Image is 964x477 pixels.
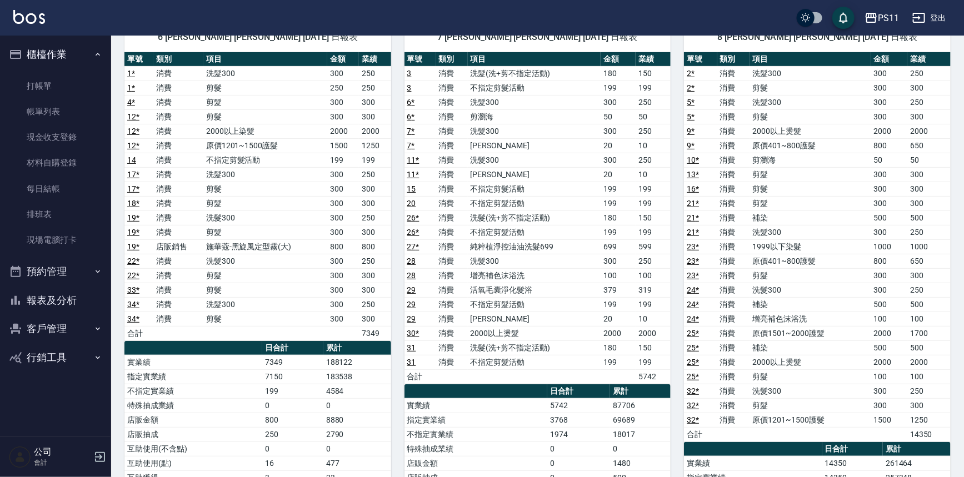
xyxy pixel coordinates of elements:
[436,340,468,355] td: 消費
[636,355,671,369] td: 199
[127,155,136,164] a: 14
[468,95,601,109] td: 洗髮300
[750,167,871,182] td: 剪髮
[750,153,871,167] td: 剪瀏海
[327,52,359,67] th: 金額
[907,225,951,239] td: 250
[327,268,359,283] td: 300
[636,52,671,67] th: 業績
[359,210,391,225] td: 250
[34,458,91,468] p: 會計
[327,239,359,254] td: 800
[436,66,468,81] td: 消費
[153,95,203,109] td: 消費
[34,446,91,458] h5: 公司
[907,210,951,225] td: 500
[436,153,468,167] td: 消費
[871,340,907,355] td: 500
[4,343,107,372] button: 行銷工具
[203,52,327,67] th: 項目
[907,283,951,297] td: 250
[327,312,359,326] td: 300
[407,69,412,78] a: 3
[750,254,871,268] td: 原價401~800護髮
[436,283,468,297] td: 消費
[4,124,107,150] a: 現金收支登錄
[871,283,907,297] td: 300
[4,73,107,99] a: 打帳單
[468,340,601,355] td: 洗髮(洗+剪不指定活動)
[878,11,899,25] div: PS11
[153,283,203,297] td: 消費
[13,10,45,24] img: Logo
[203,109,327,124] td: 剪髮
[636,210,671,225] td: 150
[750,297,871,312] td: 補染
[436,268,468,283] td: 消費
[407,314,416,323] a: 29
[327,138,359,153] td: 1500
[327,182,359,196] td: 300
[636,340,671,355] td: 150
[4,40,107,69] button: 櫃檯作業
[153,254,203,268] td: 消費
[601,66,636,81] td: 180
[404,52,436,67] th: 單號
[907,138,951,153] td: 650
[717,138,750,153] td: 消費
[750,355,871,369] td: 2000以上燙髮
[327,153,359,167] td: 199
[750,196,871,210] td: 剪髮
[601,254,636,268] td: 300
[203,297,327,312] td: 洗髮300
[359,81,391,95] td: 250
[124,52,153,67] th: 單號
[262,355,323,369] td: 7349
[907,297,951,312] td: 500
[684,52,951,442] table: a dense table
[871,153,907,167] td: 50
[684,52,717,67] th: 單號
[750,210,871,225] td: 補染
[717,268,750,283] td: 消費
[832,7,855,29] button: save
[871,268,907,283] td: 300
[407,285,416,294] a: 29
[203,95,327,109] td: 剪髮
[359,254,391,268] td: 250
[750,340,871,355] td: 補染
[4,286,107,315] button: 報表及分析
[468,268,601,283] td: 增亮補色沫浴洗
[750,326,871,340] td: 原價1501~2000護髮
[153,239,203,254] td: 店販銷售
[601,196,636,210] td: 199
[468,109,601,124] td: 剪瀏海
[601,355,636,369] td: 199
[407,184,416,193] a: 15
[138,32,378,43] span: 6 [PERSON_NAME] [PERSON_NAME] [DATE] 日報表
[907,326,951,340] td: 1700
[327,95,359,109] td: 300
[601,239,636,254] td: 699
[601,182,636,196] td: 199
[636,138,671,153] td: 10
[636,153,671,167] td: 250
[436,182,468,196] td: 消費
[636,66,671,81] td: 150
[153,66,203,81] td: 消費
[153,109,203,124] td: 消費
[717,182,750,196] td: 消費
[468,153,601,167] td: 洗髮300
[601,124,636,138] td: 300
[871,167,907,182] td: 300
[153,297,203,312] td: 消費
[636,312,671,326] td: 10
[871,326,907,340] td: 2000
[203,81,327,95] td: 剪髮
[750,283,871,297] td: 洗髮300
[468,297,601,312] td: 不指定剪髮活動
[697,32,937,43] span: 8 [PERSON_NAME] [PERSON_NAME] [DATE] 日報表
[907,182,951,196] td: 300
[359,239,391,254] td: 800
[436,196,468,210] td: 消費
